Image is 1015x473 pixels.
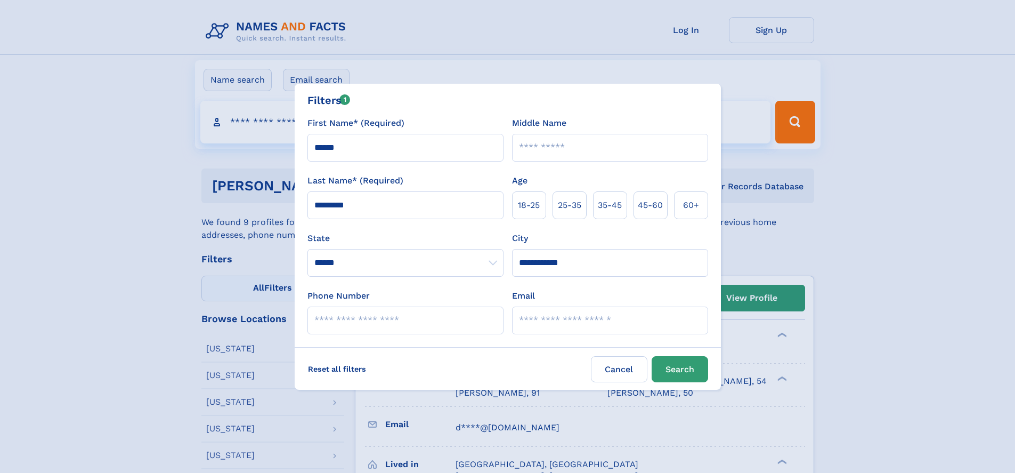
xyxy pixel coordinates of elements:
[307,92,351,108] div: Filters
[512,232,528,245] label: City
[652,356,708,382] button: Search
[558,199,581,212] span: 25‑35
[307,290,370,302] label: Phone Number
[301,356,373,382] label: Reset all filters
[683,199,699,212] span: 60+
[307,232,504,245] label: State
[638,199,663,212] span: 45‑60
[518,199,540,212] span: 18‑25
[512,174,527,187] label: Age
[512,290,535,302] label: Email
[598,199,622,212] span: 35‑45
[307,174,403,187] label: Last Name* (Required)
[591,356,647,382] label: Cancel
[512,117,566,130] label: Middle Name
[307,117,404,130] label: First Name* (Required)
